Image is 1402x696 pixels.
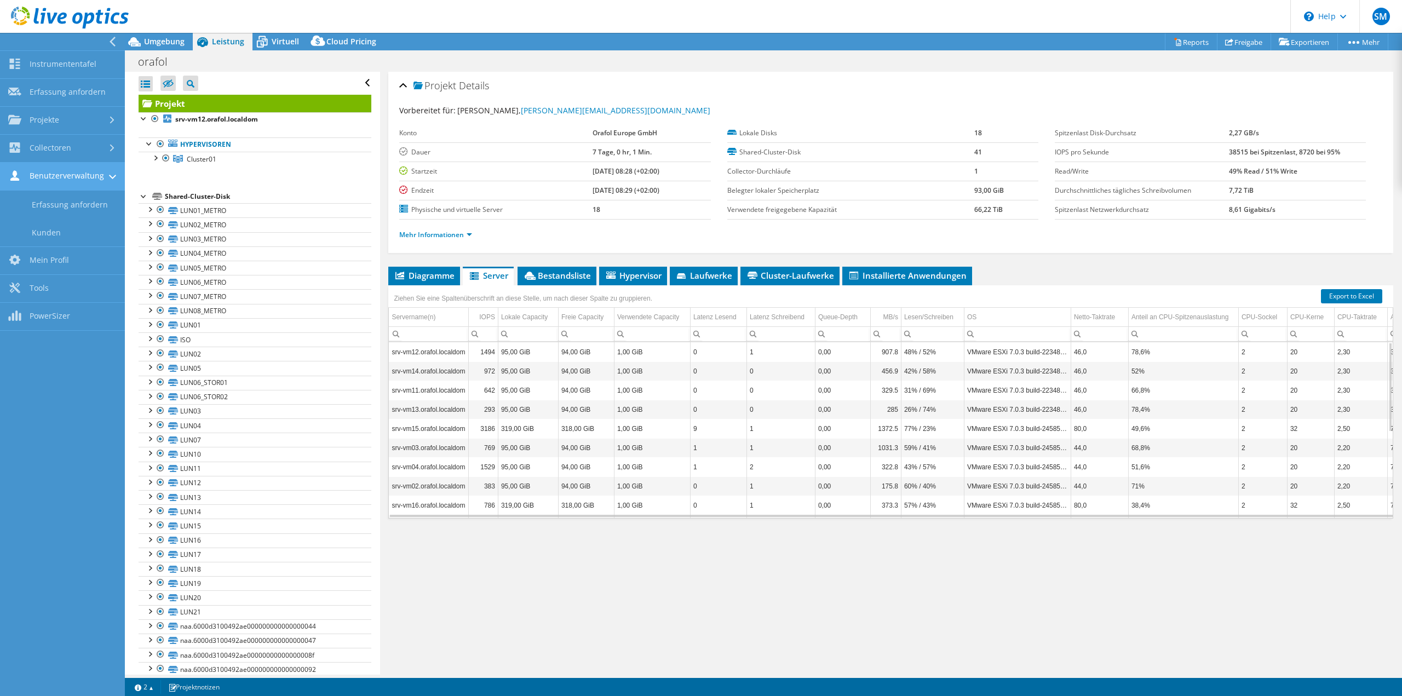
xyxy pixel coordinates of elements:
[1229,186,1254,195] b: 7,72 TiB
[139,462,371,476] a: LUN11
[870,496,901,515] td: Column MB/s, Value 373.3
[272,36,299,47] span: Virtuell
[1287,476,1334,496] td: Column CPU-Kerne, Value 20
[1334,381,1387,400] td: Column CPU-Taktrate, Value 2,30
[870,457,901,476] td: Column MB/s, Value 322.8
[468,381,498,400] td: Column IOPS, Value 642
[593,166,659,176] b: [DATE] 08:28 (+02:00)
[1128,476,1238,496] td: Column Anteil an CPU-Spitzenauslastung, Value 71%
[1165,33,1217,50] a: Reports
[139,304,371,318] a: LUN08_METRO
[498,361,558,381] td: Column Lokale Capacity, Value 95,00 GiB
[675,270,732,281] span: Laufwerke
[394,270,455,281] span: Diagramme
[901,381,964,400] td: Column Lesen/Schreiben, Value 31% / 69%
[468,457,498,476] td: Column IOPS, Value 1529
[901,438,964,457] td: Column Lesen/Schreiben, Value 59% / 41%
[1334,419,1387,438] td: Column CPU-Taktrate, Value 2,50
[389,419,468,438] td: Column Servername(n), Value srv-vm15.orafol.localdom
[558,419,614,438] td: Column Freie Capacity, Value 318,00 GiB
[139,112,371,126] a: srv-vm12.orafol.localdom
[964,308,1071,327] td: OS Column
[901,308,964,327] td: Lesen/Schreiben Column
[1287,342,1334,361] td: Column CPU-Kerne, Value 20
[1287,419,1334,438] td: Column CPU-Kerne, Value 32
[558,326,614,341] td: Column Freie Capacity, Filter cell
[815,419,870,438] td: Column Queue-Depth, Value 0,00
[690,326,746,341] td: Column Latenz Lesend, Filter cell
[593,205,600,214] b: 18
[1128,308,1238,327] td: Anteil an CPU-Spitzenauslastung Column
[815,361,870,381] td: Column Queue-Depth, Value 0,00
[1238,457,1287,476] td: Column CPU-Sockel, Value 2
[413,80,456,91] span: Projekt
[139,246,371,261] a: LUN04_METRO
[139,548,371,562] a: LUN17
[1238,438,1287,457] td: Column CPU-Sockel, Value 2
[389,476,468,496] td: Column Servername(n), Value srv-vm02.orafol.localdom
[815,381,870,400] td: Column Queue-Depth, Value 0,00
[1128,457,1238,476] td: Column Anteil an CPU-Spitzenauslastung, Value 51,6%
[815,476,870,496] td: Column Queue-Depth, Value 0,00
[1287,381,1334,400] td: Column CPU-Kerne, Value 20
[558,381,614,400] td: Column Freie Capacity, Value 94,00 GiB
[815,308,870,327] td: Queue-Depth Column
[468,270,508,281] span: Server
[498,326,558,341] td: Column Lokale Capacity, Filter cell
[614,438,690,457] td: Column Verwendete Capacity, Value 1,00 GiB
[1128,438,1238,457] td: Column Anteil an CPU-Spitzenauslastung, Value 68,8%
[144,36,185,47] span: Umgebung
[389,308,468,327] td: Servername(n) Column
[870,381,901,400] td: Column MB/s, Value 329.5
[815,438,870,457] td: Column Queue-Depth, Value 0,00
[498,419,558,438] td: Column Lokale Capacity, Value 319,00 GiB
[399,147,592,158] label: Dauer
[746,438,815,457] td: Column Latenz Schreibend, Value 1
[1071,419,1128,438] td: Column Netto-Taktrate, Value 80,0
[1334,342,1387,361] td: Column CPU-Taktrate, Value 2,30
[468,476,498,496] td: Column IOPS, Value 383
[1334,308,1387,327] td: CPU-Taktrate Column
[139,619,371,634] a: naa.6000d3100492ae000000000000000044
[1334,476,1387,496] td: Column CPU-Taktrate, Value 2,20
[139,447,371,461] a: LUN10
[1334,361,1387,381] td: Column CPU-Taktrate, Value 2,30
[1372,8,1390,25] span: SM
[1217,33,1271,50] a: Freigabe
[964,438,1071,457] td: Column OS, Value VMware ESXi 7.0.3 build-24585291
[1304,11,1314,21] svg: \n
[1337,33,1388,50] a: Mehr
[746,326,815,341] td: Column Latenz Schreibend, Filter cell
[1321,289,1382,303] a: Export to Excel
[139,217,371,232] a: LUN02_METRO
[614,326,690,341] td: Column Verwendete Capacity, Filter cell
[1055,204,1229,215] label: Spitzenlast Netzwerkdurchsatz
[521,105,710,116] a: [PERSON_NAME][EMAIL_ADDRESS][DOMAIN_NAME]
[815,342,870,361] td: Column Queue-Depth, Value 0,00
[1238,400,1287,419] td: Column CPU-Sockel, Value 2
[1238,342,1287,361] td: Column CPU-Sockel, Value 2
[1128,419,1238,438] td: Column Anteil an CPU-Spitzenauslastung, Value 49,6%
[1071,400,1128,419] td: Column Netto-Taktrate, Value 46,0
[392,310,435,324] div: Servername(n)
[139,347,371,361] a: LUN02
[389,361,468,381] td: Column Servername(n), Value srv-vm14.orafol.localdom
[974,205,1003,214] b: 66,22 TiB
[1229,128,1259,137] b: 2,27 GB/s
[139,404,371,418] a: LUN03
[389,438,468,457] td: Column Servername(n), Value srv-vm03.orafol.localdom
[139,318,371,332] a: LUN01
[561,310,604,324] div: Freie Capacity
[593,186,659,195] b: [DATE] 08:29 (+02:00)
[1271,33,1338,50] a: Exportieren
[746,308,815,327] td: Latenz Schreibend Column
[901,419,964,438] td: Column Lesen/Schreiben, Value 77% / 23%
[1334,326,1387,341] td: Column CPU-Taktrate, Filter cell
[746,342,815,361] td: Column Latenz Schreibend, Value 1
[614,342,690,361] td: Column Verwendete Capacity, Value 1,00 GiB
[479,310,495,324] div: IOPS
[1287,438,1334,457] td: Column CPU-Kerne, Value 20
[964,342,1071,361] td: Column OS, Value VMware ESXi 7.0.3 build-22348816
[139,490,371,504] a: LUN13
[1238,496,1287,515] td: Column CPU-Sockel, Value 2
